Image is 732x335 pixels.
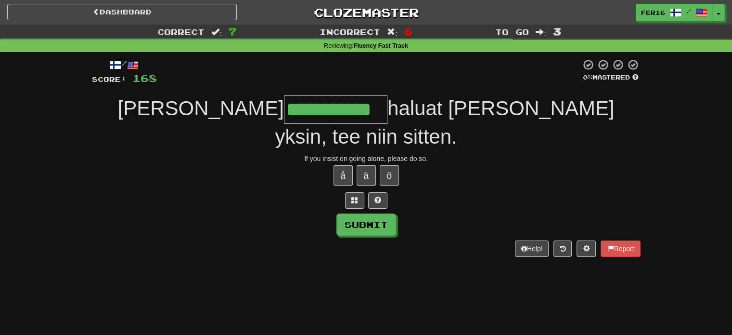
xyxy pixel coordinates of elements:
span: 3 [553,26,561,37]
a: Dashboard [7,4,237,20]
button: Report [601,241,640,257]
span: 7 [229,26,237,37]
span: 6 [404,26,412,37]
span: : [387,28,398,36]
span: Incorrect [320,27,380,37]
a: Fer16 / [636,4,713,21]
button: Help! [515,241,549,257]
span: / [686,8,691,14]
span: [PERSON_NAME] [118,97,284,120]
span: Score: [92,75,127,83]
button: Submit [336,214,396,236]
button: ä [357,165,376,186]
button: Round history (alt+y) [553,241,572,257]
button: Switch sentence to multiple choice alt+p [345,192,364,209]
span: haluat [PERSON_NAME] yksin, tee niin sitten. [275,97,614,148]
strong: Fluency Fast Track [354,42,408,49]
span: Fer16 [641,8,665,17]
button: ö [380,165,399,186]
a: Clozemaster [251,4,481,21]
button: å [334,165,353,186]
span: To go [495,27,529,37]
span: 0 % [583,73,592,81]
span: : [536,28,546,36]
div: If you insist on going alone, please do so. [92,154,641,163]
button: Single letter hint - you only get 1 per sentence and score half the points! alt+h [368,192,387,209]
div: Mastered [581,73,641,82]
span: 168 [132,72,157,84]
span: : [211,28,222,36]
span: Correct [157,27,205,37]
div: / [92,59,157,71]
